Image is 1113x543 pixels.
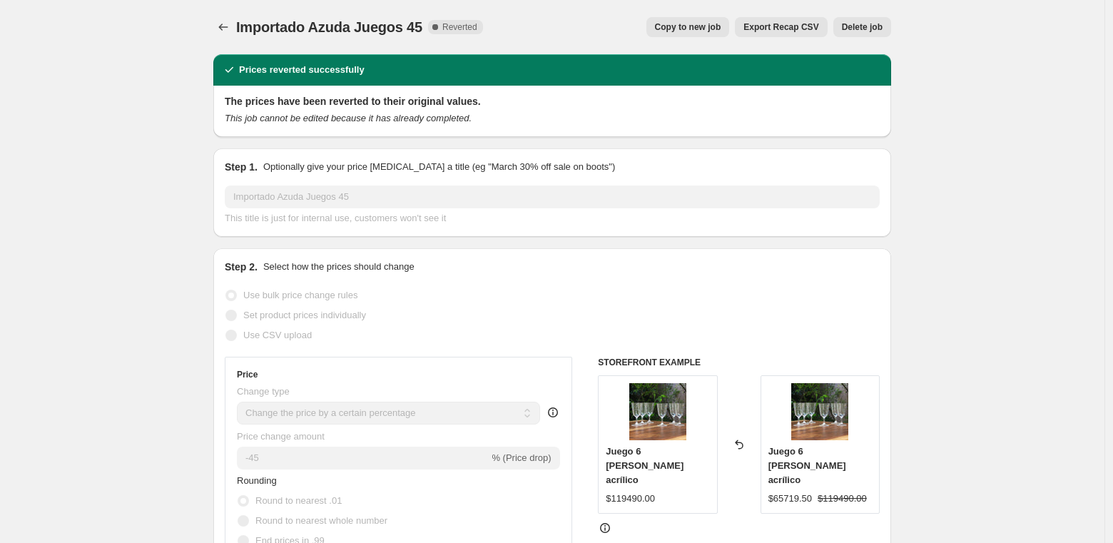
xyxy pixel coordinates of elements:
[833,17,891,37] button: Delete job
[225,113,472,123] i: This job cannot be edited because it has already completed.
[768,446,846,485] span: Juego 6 [PERSON_NAME] acrílico
[791,383,848,440] img: 1_ac65bd50-3f28-4a3f-b245-4b1618faea49_80x.jpg
[768,492,812,506] div: $65719.50
[263,260,415,274] p: Select how the prices should change
[606,492,655,506] div: $119490.00
[237,447,489,470] input: -15
[237,386,290,397] span: Change type
[655,21,721,33] span: Copy to new job
[606,446,683,485] span: Juego 6 [PERSON_NAME] acrílico
[239,63,365,77] h2: Prices reverted successfully
[735,17,827,37] button: Export Recap CSV
[492,452,551,463] span: % (Price drop)
[225,160,258,174] h2: Step 1.
[243,290,357,300] span: Use bulk price change rules
[225,186,880,208] input: 30% off holiday sale
[225,260,258,274] h2: Step 2.
[243,330,312,340] span: Use CSV upload
[546,405,560,420] div: help
[263,160,615,174] p: Optionally give your price [MEDICAL_DATA] a title (eg "March 30% off sale on boots")
[646,17,730,37] button: Copy to new job
[237,369,258,380] h3: Price
[237,475,277,486] span: Rounding
[225,94,880,108] h2: The prices have been reverted to their original values.
[743,21,818,33] span: Export Recap CSV
[442,21,477,33] span: Reverted
[255,495,342,506] span: Round to nearest .01
[236,19,422,35] span: Importado Azuda Juegos 45
[225,213,446,223] span: This title is just for internal use, customers won't see it
[237,431,325,442] span: Price change amount
[629,383,686,440] img: 1_ac65bd50-3f28-4a3f-b245-4b1618faea49_80x.jpg
[255,515,387,526] span: Round to nearest whole number
[598,357,880,368] h6: STOREFRONT EXAMPLE
[213,17,233,37] button: Price change jobs
[842,21,883,33] span: Delete job
[818,492,867,506] strike: $119490.00
[243,310,366,320] span: Set product prices individually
